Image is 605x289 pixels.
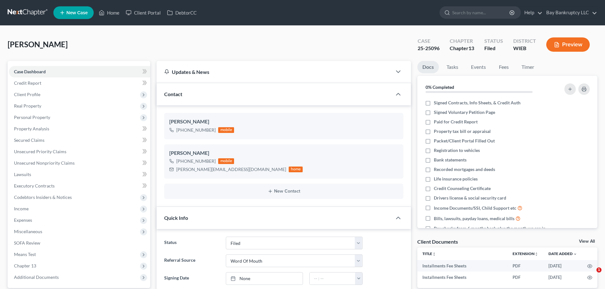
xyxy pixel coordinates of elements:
[450,45,474,52] div: Chapter
[14,194,72,200] span: Codebtors Insiders & Notices
[66,10,88,15] span: New Case
[426,84,454,90] strong: 0% Completed
[434,157,467,163] span: Bank statements
[8,40,68,49] span: [PERSON_NAME]
[484,45,503,52] div: Filed
[543,272,582,283] td: [DATE]
[417,238,458,245] div: Client Documents
[169,149,398,157] div: [PERSON_NAME]
[123,7,164,18] a: Client Portal
[9,157,150,169] a: Unsecured Nonpriority Claims
[14,69,46,74] span: Case Dashboard
[417,260,508,272] td: Installments Fee Sheets
[161,237,222,249] label: Status
[583,267,599,283] iframe: Intercom live chat
[418,45,440,52] div: 25-25096
[169,118,398,126] div: [PERSON_NAME]
[434,119,478,125] span: Paid for Credit Report
[96,7,123,18] a: Home
[176,166,286,173] div: [PERSON_NAME][EMAIL_ADDRESS][DOMAIN_NAME]
[508,260,543,272] td: PDF
[14,115,50,120] span: Personal Property
[516,61,539,73] a: Timer
[218,158,234,164] div: mobile
[422,251,436,256] a: Titleunfold_more
[434,225,546,232] span: Pay checks from 6 months back plus the month we are in
[14,160,75,166] span: Unsecured Nonpriority Claims
[14,229,42,234] span: Miscellaneous
[310,273,355,285] input: -- : --
[176,127,216,133] div: [PHONE_NUMBER]
[164,69,384,75] div: Updates & News
[434,195,506,201] span: Drivers license & social security card
[9,66,150,77] a: Case Dashboard
[434,147,480,154] span: Registration to vehicles
[14,206,29,211] span: Income
[14,240,40,246] span: SOFA Review
[466,61,491,73] a: Events
[14,92,40,97] span: Client Profile
[14,274,59,280] span: Additional Documents
[434,109,495,115] span: Signed Voluntary Petition Page
[14,149,66,154] span: Unsecured Priority Claims
[534,252,538,256] i: unfold_more
[450,37,474,45] div: Chapter
[9,169,150,180] a: Lawsuits
[513,45,536,52] div: WIEB
[546,37,590,52] button: Preview
[14,137,44,143] span: Secured Claims
[434,185,491,192] span: Credit Counseling Certificate
[434,128,491,135] span: Property tax bill or appraisal
[468,45,474,51] span: 13
[176,158,216,164] div: [PHONE_NUMBER]
[494,61,514,73] a: Fees
[543,7,597,18] a: Bay Bankruptcy LLC
[14,172,31,177] span: Lawsuits
[14,263,36,268] span: Chapter 13
[579,239,595,244] a: View All
[218,127,234,133] div: mobile
[169,189,398,194] button: New Contact
[513,251,538,256] a: Extensionunfold_more
[9,123,150,135] a: Property Analysis
[289,167,303,172] div: home
[521,7,542,18] a: Help
[434,166,495,173] span: Recorded mortgages and deeds
[14,80,41,86] span: Credit Report
[9,135,150,146] a: Secured Claims
[161,254,222,267] label: Referral Source
[164,91,182,97] span: Contact
[9,180,150,192] a: Executory Contracts
[596,267,602,273] span: 1
[164,7,200,18] a: DebtorCC
[484,37,503,45] div: Status
[513,37,536,45] div: District
[161,272,222,285] label: Signing Date
[14,103,41,108] span: Real Property
[14,183,55,188] span: Executory Contracts
[14,252,36,257] span: Means Test
[548,251,577,256] a: Date Added expand_more
[508,272,543,283] td: PDF
[543,260,582,272] td: [DATE]
[14,217,32,223] span: Expenses
[434,138,495,144] span: Packet/Client Portal Filled Out
[226,273,303,285] a: None
[417,61,439,73] a: Docs
[434,176,478,182] span: Life insurance policies
[434,215,514,222] span: Bills, lawsuits, payday loans, medical bills
[452,7,510,18] input: Search by name...
[164,215,188,221] span: Quick Info
[9,146,150,157] a: Unsecured Priority Claims
[14,126,49,131] span: Property Analysis
[418,37,440,45] div: Case
[573,252,577,256] i: expand_more
[432,252,436,256] i: unfold_more
[434,100,521,106] span: Signed Contracts, Info Sheets, & Credit Auth
[9,237,150,249] a: SOFA Review
[434,205,516,211] span: Income Documents/SSI, Child Support etc
[417,272,508,283] td: Installments Fee Sheets
[9,77,150,89] a: Credit Report
[441,61,463,73] a: Tasks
